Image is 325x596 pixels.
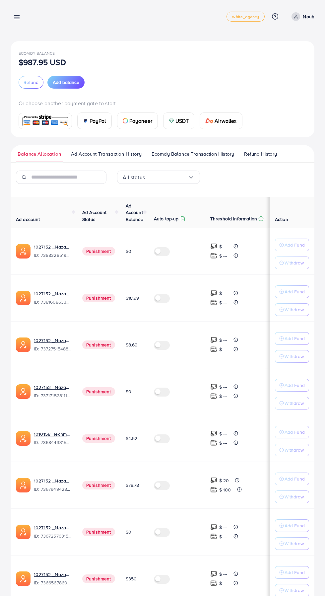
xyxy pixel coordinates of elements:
span: Punishment [82,434,115,443]
span: Ecomdy Balance [19,50,55,56]
a: Nouh [289,12,314,21]
a: card [19,113,72,129]
button: Withdraw [275,444,309,456]
button: Withdraw [275,537,309,550]
button: Add Fund [275,332,309,345]
iframe: Chat [297,566,320,591]
span: Punishment [82,247,115,256]
p: $ --- [219,439,227,447]
span: $350 [126,575,137,582]
button: Add Fund [275,566,309,579]
img: top-up amount [210,430,217,437]
span: $4.52 [126,435,138,442]
p: Add Fund [285,288,305,296]
a: 1027152 _Nazaagency_003 [34,478,72,484]
button: Withdraw [275,397,309,410]
button: Withdraw [275,257,309,269]
span: Punishment [82,340,115,349]
div: <span class='underline'>1027152 _Nazaagency_019</span></br>7388328519014645761 [34,244,72,259]
img: ic-ads-acc.e4c84228.svg [16,244,31,259]
span: $0 [126,248,131,255]
img: top-up amount [210,570,217,577]
img: card [123,118,128,123]
p: $ --- [219,383,227,391]
p: Withdraw [285,399,304,407]
p: Add Fund [285,381,305,389]
span: Refund History [244,150,277,158]
div: <span class='underline'>1027152 _Nazaagency_016</span></br>7367257631523782657 [34,524,72,540]
a: 1027152 _Nazaagency_019 [34,244,72,250]
span: ID: 7371715281112170513 [34,392,72,399]
img: top-up amount [210,243,217,250]
button: Add Fund [275,519,309,532]
input: Search for option [145,172,188,183]
a: 1010158_Techmanistan pk acc_1715599413927 [34,431,72,437]
span: ID: 7381668633665093648 [34,299,72,305]
img: card [169,118,174,123]
img: top-up amount [210,393,217,400]
img: ic-ads-acc.e4c84228.svg [16,478,31,492]
span: Airwallex [215,117,236,125]
span: $0 [126,388,131,395]
div: Search for option [117,171,200,184]
span: Punishment [82,387,115,396]
span: Ecomdy Balance Transaction History [152,150,234,158]
span: ID: 7368443315504726017 [34,439,72,446]
span: $8.69 [126,341,138,348]
span: All status [123,172,145,183]
p: $ --- [219,570,227,578]
a: 1027152 _Nazaagency_016 [34,524,72,531]
p: Or choose another payment gate to start [19,99,306,107]
img: card [21,114,70,128]
div: <span class='underline'>1027152 _Nazaagency_04</span></br>7371715281112170513 [34,384,72,399]
span: PayPal [90,117,106,125]
p: $ --- [219,430,227,438]
img: top-up amount [210,580,217,587]
button: Add Fund [275,379,309,392]
button: Add Fund [275,473,309,485]
span: white_agency [232,15,259,19]
span: Ad Account Balance [126,202,143,223]
p: Add Fund [285,522,305,530]
img: ic-ads-acc.e4c84228.svg [16,571,31,586]
p: $ --- [219,252,227,260]
p: $ --- [219,579,227,587]
img: ic-ads-acc.e4c84228.svg [16,384,31,399]
span: Punishment [82,294,115,302]
div: <span class='underline'>1010158_Techmanistan pk acc_1715599413927</span></br>7368443315504726017 [34,431,72,446]
img: top-up amount [210,533,217,540]
img: ic-ads-acc.e4c84228.svg [16,525,31,539]
button: Add balance [47,76,85,89]
div: <span class='underline'>1027152 _Nazaagency_003</span></br>7367949428067450896 [34,478,72,493]
span: ID: 7388328519014645761 [34,252,72,259]
img: top-up amount [210,290,217,297]
span: ID: 7366567860828749825 [34,579,72,586]
img: top-up amount [210,299,217,306]
p: Add Fund [285,335,305,342]
button: Add Fund [275,426,309,438]
a: 1027152 _Nazaagency_04 [34,384,72,391]
img: card [83,118,88,123]
img: top-up amount [210,383,217,390]
a: cardPayPal [77,112,112,129]
p: Threshold information [210,215,257,223]
img: top-up amount [210,336,217,343]
a: 1027152 _Nazaagency_023 [34,290,72,297]
p: Withdraw [285,493,304,501]
img: top-up amount [210,439,217,446]
span: ID: 7367257631523782657 [34,533,72,539]
div: <span class='underline'>1027152 _Nazaagency_023</span></br>7381668633665093648 [34,290,72,306]
button: Withdraw [275,303,309,316]
span: Payoneer [129,117,152,125]
p: $987.95 USD [19,58,66,66]
p: Withdraw [285,446,304,454]
p: Withdraw [285,586,304,594]
span: ID: 7372751548805726224 [34,345,72,352]
span: Refund [24,79,38,86]
img: card [205,118,213,123]
p: Add Fund [285,568,305,576]
span: Balance Allocation [18,150,61,158]
div: <span class='underline'>1027152 _Nazaagency_007</span></br>7372751548805726224 [34,337,72,352]
p: $ --- [219,299,227,307]
a: cardPayoneer [117,112,158,129]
